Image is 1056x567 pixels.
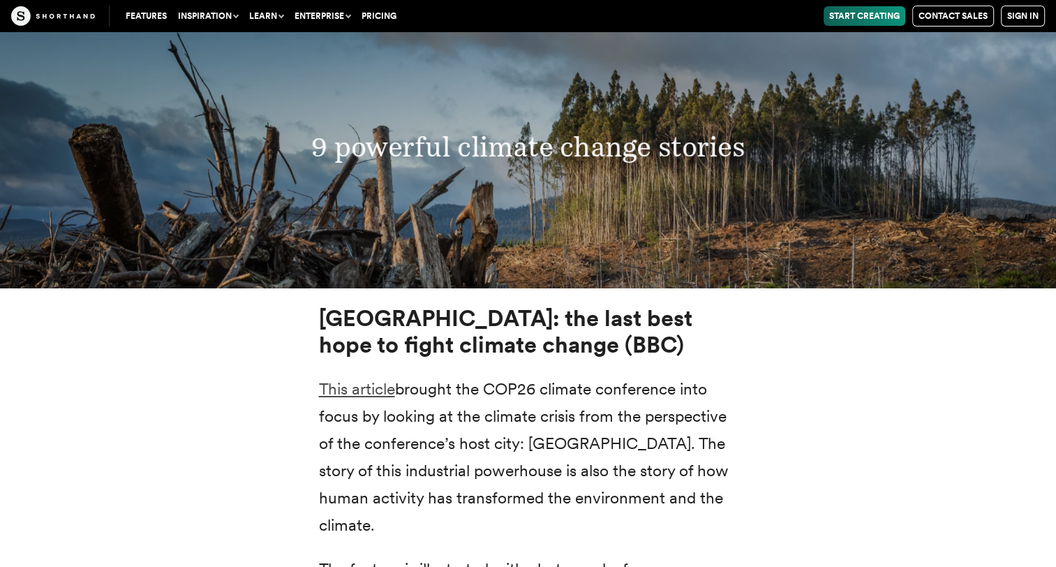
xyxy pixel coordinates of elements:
strong: [GEOGRAPHIC_DATA]: the last best hope to fight climate change (BBC) [319,304,692,359]
img: The Craft [11,6,95,26]
a: Sign in [1001,6,1045,27]
a: Start Creating [824,6,905,26]
p: brought the COP26 climate conference into focus by looking at the climate crisis from the perspec... [319,376,738,540]
a: This article [319,379,395,399]
button: Learn [244,6,289,26]
a: Contact Sales [912,6,994,27]
h3: 9 powerful climate change stories [224,130,832,163]
button: Inspiration [172,6,244,26]
a: Pricing [356,6,402,26]
button: Enterprise [289,6,356,26]
a: Features [120,6,172,26]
